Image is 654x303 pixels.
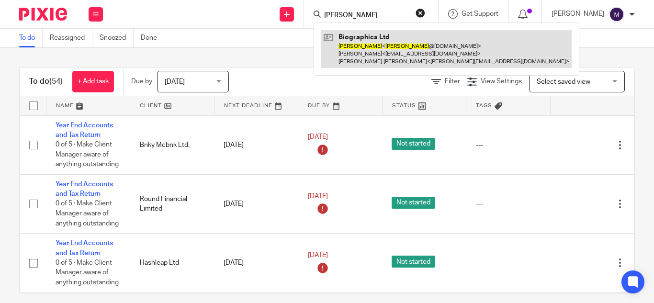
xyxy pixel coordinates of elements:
span: 0 of 5 · Make Client Manager aware of anything outstanding [56,141,119,168]
a: Year End Accounts and Tax Return [56,240,113,256]
span: [DATE] [308,134,328,141]
div: --- [476,199,541,209]
span: Get Support [462,11,498,17]
p: Due by [131,77,152,86]
td: [DATE] [214,174,298,233]
span: 0 of 5 · Make Client Manager aware of anything outstanding [56,201,119,227]
a: Done [141,29,164,47]
span: (54) [49,78,63,85]
img: Pixie [19,8,67,21]
span: Select saved view [537,79,590,85]
div: --- [476,258,541,268]
td: Bnky Mcbnk Ltd. [130,115,214,174]
td: Round Financial Limited [130,174,214,233]
a: To do [19,29,43,47]
span: [DATE] [165,79,185,85]
td: Hashleap Ltd [130,234,214,292]
span: Not started [392,256,435,268]
button: Clear [416,8,425,18]
a: Snoozed [100,29,134,47]
a: Year End Accounts and Tax Return [56,122,113,138]
div: --- [476,140,541,150]
input: Search [323,11,409,20]
a: + Add task [72,71,114,92]
span: [DATE] [308,193,328,200]
td: [DATE] [214,115,298,174]
img: svg%3E [609,7,624,22]
span: [DATE] [308,252,328,258]
h1: To do [29,77,63,87]
span: Tags [476,103,492,108]
span: Not started [392,138,435,150]
a: Reassigned [50,29,92,47]
span: 0 of 5 · Make Client Manager aware of anything outstanding [56,259,119,286]
span: Filter [445,78,460,85]
span: View Settings [481,78,522,85]
p: [PERSON_NAME] [552,9,604,19]
a: Year End Accounts and Tax Return [56,181,113,197]
td: [DATE] [214,234,298,292]
span: Not started [392,197,435,209]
